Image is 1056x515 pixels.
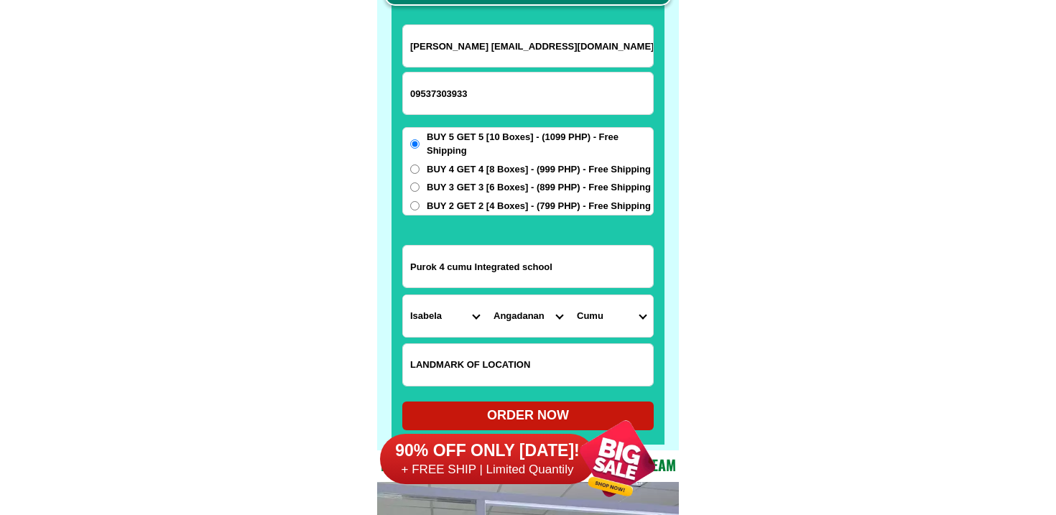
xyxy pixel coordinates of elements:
input: BUY 5 GET 5 [10 Boxes] - (1099 PHP) - Free Shipping [410,139,420,149]
input: Input address [403,246,653,287]
span: BUY 3 GET 3 [6 Boxes] - (899 PHP) - Free Shipping [427,180,651,195]
span: BUY 2 GET 2 [4 Boxes] - (799 PHP) - Free Shipping [427,199,651,213]
input: BUY 4 GET 4 [8 Boxes] - (999 PHP) - Free Shipping [410,164,420,174]
span: BUY 4 GET 4 [8 Boxes] - (999 PHP) - Free Shipping [427,162,651,177]
h2: Dedicated and professional consulting team [377,454,679,475]
h6: 90% OFF ONLY [DATE]! [380,440,596,462]
select: Select district [486,295,570,337]
select: Select province [403,295,486,337]
input: BUY 3 GET 3 [6 Boxes] - (899 PHP) - Free Shipping [410,182,420,192]
select: Select commune [570,295,653,337]
span: BUY 5 GET 5 [10 Boxes] - (1099 PHP) - Free Shipping [427,130,653,158]
input: Input phone_number [403,73,653,114]
input: Input LANDMARKOFLOCATION [403,344,653,386]
input: Input full_name [403,25,653,67]
input: BUY 2 GET 2 [4 Boxes] - (799 PHP) - Free Shipping [410,201,420,210]
h6: + FREE SHIP | Limited Quantily [380,462,596,478]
